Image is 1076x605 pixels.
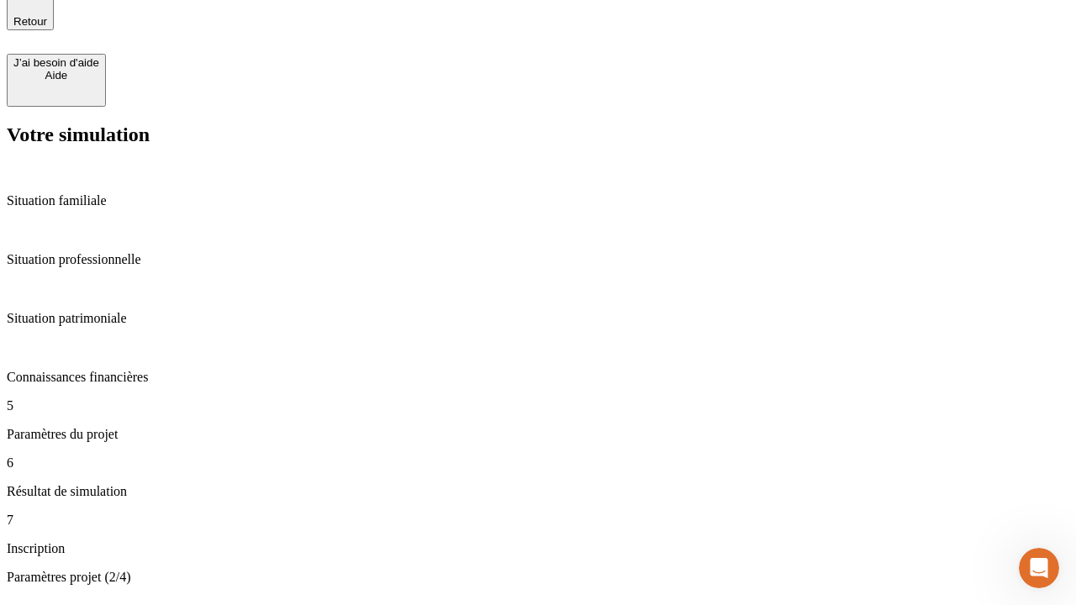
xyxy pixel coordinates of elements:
[7,193,1069,208] p: Situation familiale
[7,54,106,107] button: J’ai besoin d'aideAide
[1019,548,1059,588] iframe: Intercom live chat
[7,513,1069,528] p: 7
[7,252,1069,267] p: Situation professionnelle
[13,69,99,82] div: Aide
[7,484,1069,499] p: Résultat de simulation
[7,570,1069,585] p: Paramètres projet (2/4)
[7,455,1069,471] p: 6
[7,398,1069,413] p: 5
[7,124,1069,146] h2: Votre simulation
[7,311,1069,326] p: Situation patrimoniale
[7,427,1069,442] p: Paramètres du projet
[7,370,1069,385] p: Connaissances financières
[13,56,99,69] div: J’ai besoin d'aide
[7,541,1069,556] p: Inscription
[13,15,47,28] span: Retour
